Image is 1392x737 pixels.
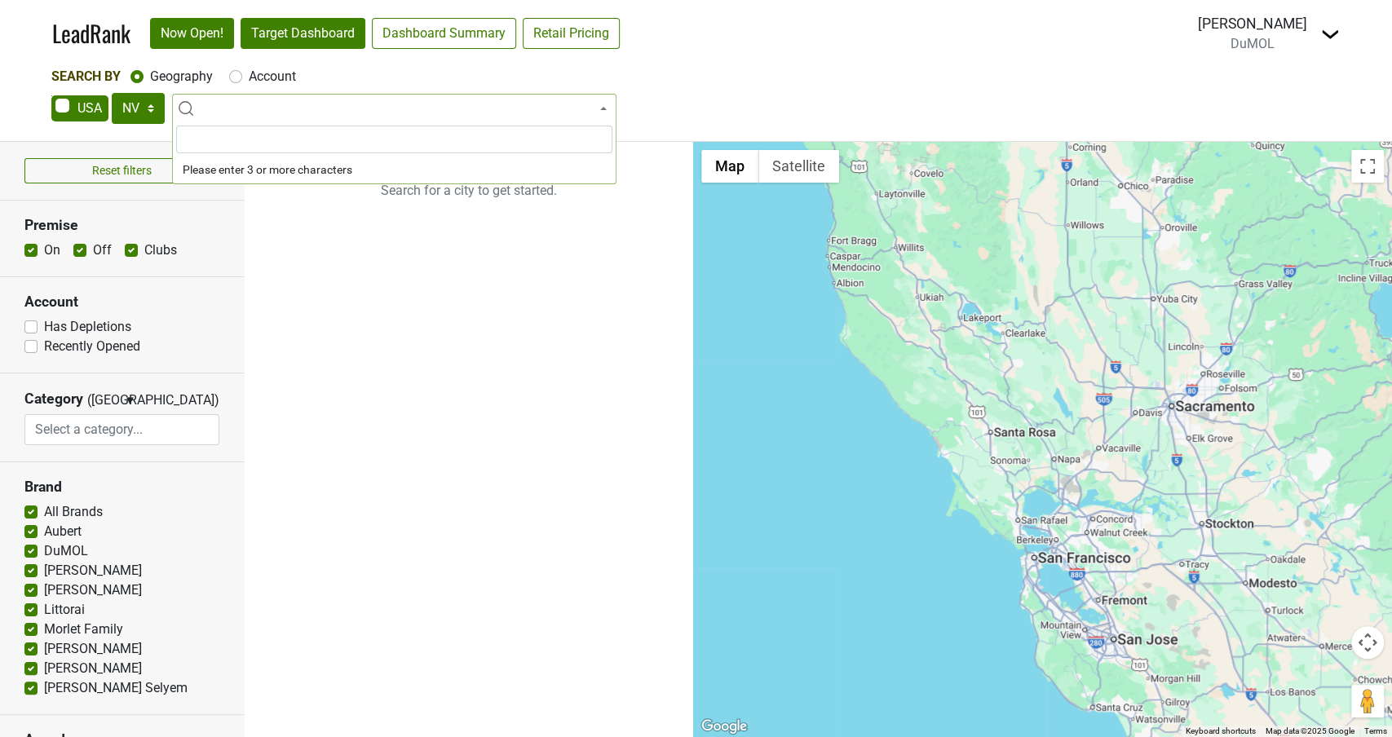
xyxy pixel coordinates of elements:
span: Search By [51,68,121,84]
h3: Account [24,293,219,311]
button: Toggle fullscreen view [1351,150,1384,183]
label: Recently Opened [44,337,140,356]
p: Search for a city to get started. [245,142,693,240]
button: Show street map [701,150,758,183]
h3: Premise [24,217,219,234]
label: Littorai [44,600,85,620]
label: Clubs [144,241,177,260]
img: Dropdown Menu [1320,24,1340,44]
span: ▼ [124,393,136,408]
label: Has Depletions [44,317,131,337]
a: Retail Pricing [523,18,620,49]
label: Aubert [44,522,82,541]
input: Select a category... [25,414,219,445]
label: [PERSON_NAME] [44,639,142,659]
button: Show satellite imagery [758,150,839,183]
label: All Brands [44,502,103,522]
label: [PERSON_NAME] [44,561,142,580]
span: ([GEOGRAPHIC_DATA]) [87,391,120,414]
li: Please enter 3 or more characters [173,157,616,183]
a: LeadRank [52,16,130,51]
label: [PERSON_NAME] [44,580,142,600]
a: Dashboard Summary [372,18,516,49]
h3: Category [24,391,83,408]
label: [PERSON_NAME] Selyem [44,678,188,698]
button: Reset filters [24,158,219,183]
div: [PERSON_NAME] [1198,13,1307,34]
h3: Brand [24,479,219,496]
a: Terms (opens in new tab) [1364,726,1387,735]
label: On [44,241,60,260]
img: Google [697,716,751,737]
a: Target Dashboard [241,18,365,49]
label: Account [249,67,296,86]
span: Map data ©2025 Google [1266,726,1354,735]
a: Open this area in Google Maps (opens a new window) [697,716,751,737]
button: Keyboard shortcuts [1186,726,1256,737]
a: Now Open! [150,18,234,49]
label: Off [93,241,112,260]
label: Geography [150,67,213,86]
label: [PERSON_NAME] [44,659,142,678]
button: Map camera controls [1351,626,1384,659]
button: Drag Pegman onto the map to open Street View [1351,685,1384,717]
label: DuMOL [44,541,88,561]
span: DuMOL [1231,36,1275,51]
label: Morlet Family [44,620,123,639]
